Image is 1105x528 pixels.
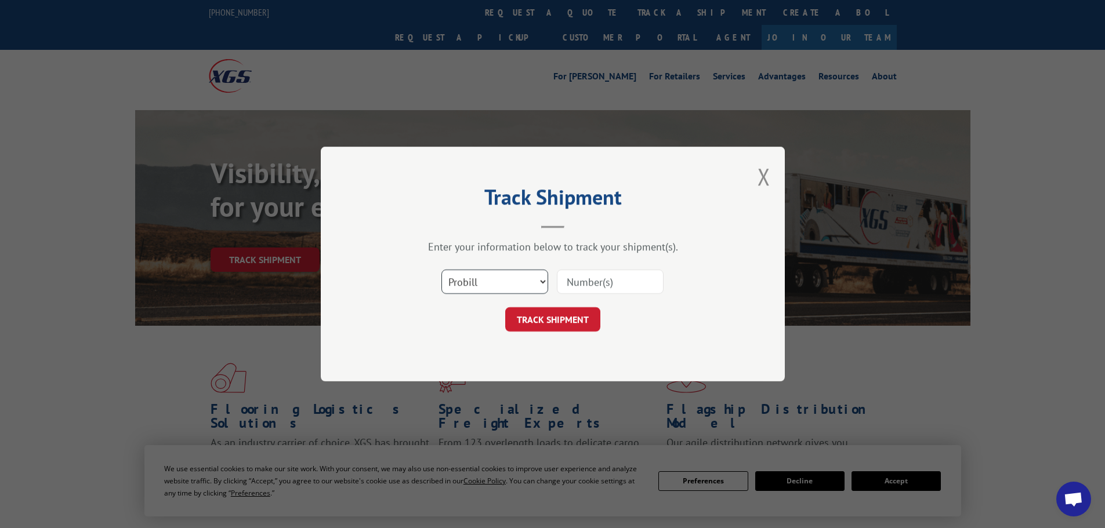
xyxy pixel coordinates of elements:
[1056,482,1091,516] a: Open chat
[379,189,727,211] h2: Track Shipment
[758,161,770,192] button: Close modal
[505,307,600,332] button: TRACK SHIPMENT
[557,270,664,294] input: Number(s)
[379,240,727,253] div: Enter your information below to track your shipment(s).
